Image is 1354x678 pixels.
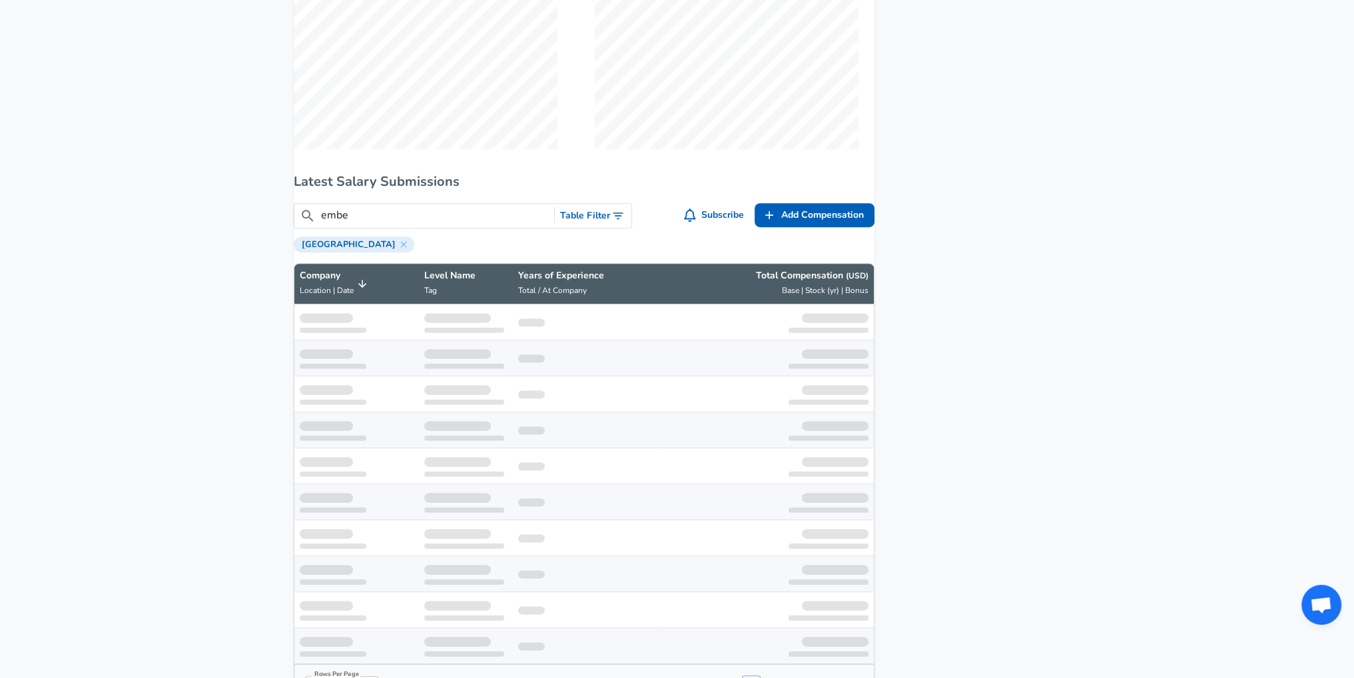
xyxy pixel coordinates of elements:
a: Add Compensation [755,203,874,228]
div: Open chat [1301,585,1341,625]
span: Total Compensation (USD) Base | Stock (yr) | Bonus [665,269,868,298]
button: Toggle Search Filters [555,204,631,228]
span: Base | Stock (yr) | Bonus [782,285,868,296]
p: Level Name [424,269,508,282]
button: (USD) [846,270,868,282]
span: Add Compensation [781,207,864,224]
p: Company [300,269,354,282]
button: Subscribe [681,203,749,228]
span: [GEOGRAPHIC_DATA] [296,239,401,250]
input: Search City, Tag, Etc [321,207,549,224]
span: Tag [424,285,437,296]
label: Rows Per Page [314,670,359,678]
p: Total Compensation [756,269,868,282]
span: Total / At Company [518,285,587,296]
p: Years of Experience [518,269,655,282]
h6: Latest Salary Submissions [294,171,874,192]
div: [GEOGRAPHIC_DATA] [294,236,414,252]
span: CompanyLocation | Date [300,269,371,298]
span: Location | Date [300,285,354,296]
